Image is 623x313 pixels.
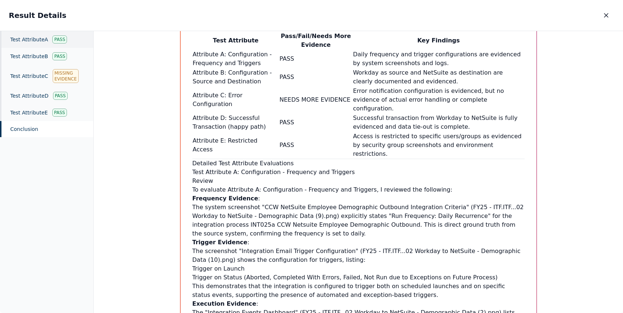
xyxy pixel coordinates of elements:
td: PASS [279,132,353,159]
th: Test Attribute [192,31,279,50]
td: Attribute B: Configuration - Source and Destination [192,68,279,86]
td: PASS [279,68,353,86]
strong: Trigger Evidence [192,239,248,246]
td: NEEDS MORE EVIDENCE [279,86,353,113]
td: Successful transaction from Workday to NetSuite is fully evidenced and data tie-out is complete. [353,113,525,132]
li: The system screenshot "CCW NetSuite Employee Demographic Outbound Integration Criteria" (FY25 - I... [192,203,525,238]
li: Trigger on Status (Aborted, Completed With Errors, Failed, Not Run due to Exceptions on Future Pr... [192,273,525,282]
h2: Detailed Test Attribute Evaluations [192,159,525,168]
td: Workday as source and NetSuite as destination are clearly documented and evidenced. [353,68,525,86]
strong: Execution Evidence [192,300,256,307]
div: Pass [52,109,67,117]
p: : [192,194,525,203]
div: Pass [53,92,68,100]
p: : [192,299,525,308]
h2: Result Details [9,10,66,20]
th: Pass/Fail/Needs More Evidence [279,31,353,50]
td: Daily frequency and trigger configurations are evidenced by system screenshots and logs. [353,50,525,68]
td: Attribute E: Restricted Access [192,132,279,159]
h3: Test Attribute A: Configuration - Frequency and Triggers [192,168,525,177]
div: Pass [52,52,67,60]
div: Missing Evidence [53,69,79,83]
li: This demonstrates that the integration is configured to trigger both on scheduled launches and on... [192,282,525,299]
li: The screenshot "Integration Email Trigger Configuration" (FY25 - ITF.ITF...02 Workday to NetSuite... [192,247,525,282]
td: Attribute C: Error Configuration [192,86,279,113]
th: Key Findings [353,31,525,50]
td: Access is restricted to specific users/groups as evidenced by security group screenshots and envi... [353,132,525,159]
li: Trigger on Launch [192,264,525,273]
p: To evaluate Attribute A: Configuration - Frequency and Triggers, I reviewed the following: [192,185,525,194]
td: Error notification configuration is evidenced, but no evidence of actual error handling or comple... [353,86,525,113]
td: PASS [279,50,353,68]
strong: Frequency Evidence [192,195,258,202]
div: Pass [52,35,67,44]
td: Attribute D: Successful Transaction (happy path) [192,113,279,132]
p: : [192,238,525,247]
td: PASS [279,113,353,132]
td: Attribute A: Configuration - Frequency and Triggers [192,50,279,68]
h4: Review [192,177,525,185]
